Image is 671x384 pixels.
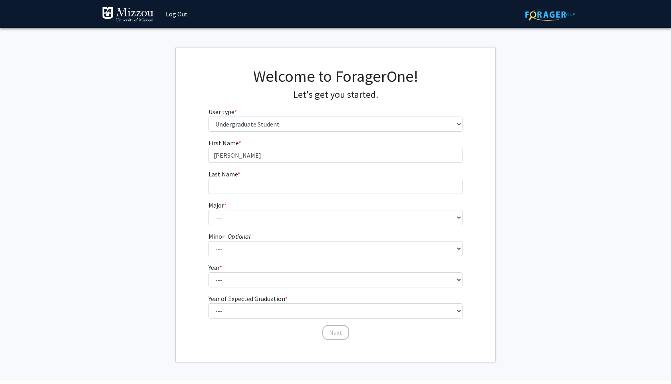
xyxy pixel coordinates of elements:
img: University of Missouri Logo [102,7,154,23]
h4: Let's get you started. [208,89,463,101]
iframe: Chat [6,348,34,378]
i: - Optional [224,232,250,240]
span: First Name [208,139,238,147]
img: ForagerOne Logo [525,8,575,21]
label: User type [208,107,237,117]
label: Major [208,200,226,210]
label: Year of Expected Graduation [208,294,288,303]
label: Year [208,263,222,272]
label: Minor [208,232,250,241]
h1: Welcome to ForagerOne! [208,67,463,86]
span: Last Name [208,170,238,178]
button: Next [322,325,349,340]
